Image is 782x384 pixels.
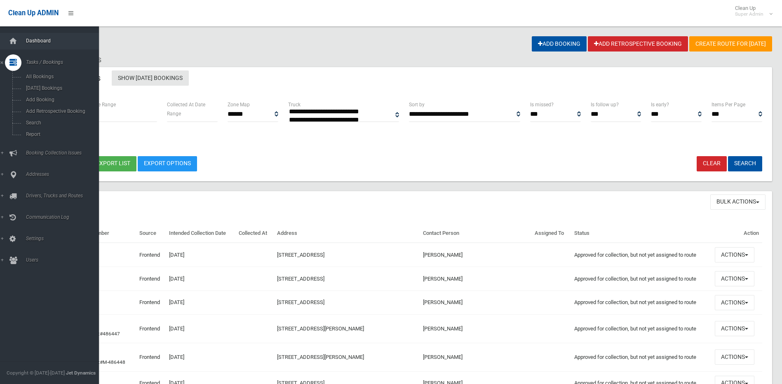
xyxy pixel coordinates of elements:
td: Frontend [136,243,166,267]
td: [DATE] [166,243,235,267]
label: Truck [288,100,301,109]
span: Settings [23,236,105,241]
span: Add Retrospective Booking [23,108,98,114]
td: Frontend [136,291,166,315]
small: Super Admin [735,11,763,17]
th: Collected At [235,224,274,243]
span: Search [23,120,98,126]
a: [STREET_ADDRESS] [277,252,324,258]
span: Addresses [23,171,105,177]
button: Actions [715,271,754,286]
a: [STREET_ADDRESS] [277,276,324,282]
button: Bulk Actions [710,194,766,210]
strong: Jet Dynamics [66,370,96,376]
span: Clean Up [731,5,772,17]
td: Approved for collection, but not yet assigned to route [571,243,712,267]
a: #486447 [100,331,120,337]
td: Approved for collection, but not yet assigned to route [571,314,712,343]
span: Tasks / Bookings [23,59,105,65]
td: [DATE] [166,291,235,315]
a: Add Retrospective Booking [588,36,688,52]
td: Frontend [136,314,166,343]
td: [PERSON_NAME] [420,343,532,371]
th: Assigned To [531,224,571,243]
td: [DATE] [166,267,235,291]
span: Clean Up ADMIN [8,9,59,17]
td: [PERSON_NAME] [420,314,532,343]
th: Source [136,224,166,243]
button: Actions [715,295,754,310]
td: [DATE] [166,343,235,371]
span: Booking Collection Issues [23,150,105,156]
span: [DATE] Bookings [23,85,98,91]
td: [DATE] [166,314,235,343]
button: Export list [90,156,136,171]
a: [STREET_ADDRESS][PERSON_NAME] [277,354,364,360]
span: All Bookings [23,74,98,80]
th: Contact Person [420,224,532,243]
span: Drivers, Trucks and Routes [23,193,105,199]
button: Actions [715,349,754,365]
span: Add Booking [23,97,98,103]
a: Add Booking [532,36,587,52]
button: Search [728,156,762,171]
td: Approved for collection, but not yet assigned to route [571,291,712,315]
td: [PERSON_NAME] [420,267,532,291]
a: Create route for [DATE] [689,36,772,52]
th: Intended Collection Date [166,224,235,243]
th: Address [274,224,420,243]
a: Clear [697,156,727,171]
td: Approved for collection, but not yet assigned to route [571,343,712,371]
button: Actions [715,247,754,262]
th: Status [571,224,712,243]
td: Frontend [136,343,166,371]
button: Actions [715,321,754,336]
a: [STREET_ADDRESS][PERSON_NAME] [277,325,364,332]
td: [PERSON_NAME] [420,243,532,267]
th: Booking Number [67,224,136,243]
span: Dashboard [23,38,105,44]
span: Users [23,257,105,263]
a: Export Options [138,156,197,171]
td: [PERSON_NAME] [420,291,532,315]
span: Communication Log [23,214,105,220]
span: Report [23,131,98,137]
span: Copyright © [DATE]-[DATE] [7,370,65,376]
td: Frontend [136,267,166,291]
a: Show [DATE] Bookings [112,70,189,86]
td: Approved for collection, but not yet assigned to route [571,267,712,291]
a: [STREET_ADDRESS] [277,299,324,305]
th: Action [712,224,762,243]
a: #M-486448 [100,359,125,365]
